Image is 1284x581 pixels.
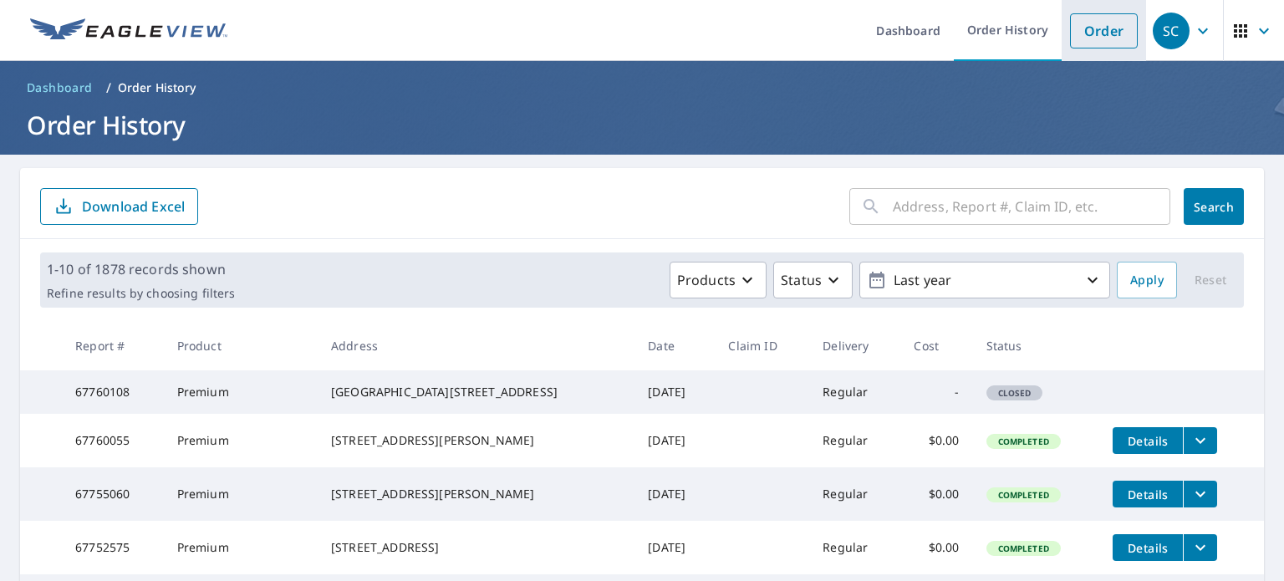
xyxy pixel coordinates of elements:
[670,262,767,298] button: Products
[1123,433,1173,449] span: Details
[973,321,1100,370] th: Status
[40,188,198,225] button: Download Excel
[781,270,822,290] p: Status
[1113,481,1183,507] button: detailsBtn-67755060
[47,286,235,301] p: Refine results by choosing filters
[331,432,621,449] div: [STREET_ADDRESS][PERSON_NAME]
[634,521,715,574] td: [DATE]
[715,321,809,370] th: Claim ID
[331,486,621,502] div: [STREET_ADDRESS][PERSON_NAME]
[62,521,164,574] td: 67752575
[1117,262,1177,298] button: Apply
[331,384,621,400] div: [GEOGRAPHIC_DATA][STREET_ADDRESS]
[62,321,164,370] th: Report #
[988,436,1059,447] span: Completed
[1183,427,1217,454] button: filesDropdownBtn-67760055
[809,467,900,521] td: Regular
[30,18,227,43] img: EV Logo
[900,521,972,574] td: $0.00
[887,266,1083,295] p: Last year
[106,78,111,98] li: /
[900,370,972,414] td: -
[164,414,318,467] td: Premium
[20,74,1264,101] nav: breadcrumb
[1123,487,1173,502] span: Details
[634,414,715,467] td: [DATE]
[118,79,196,96] p: Order History
[62,414,164,467] td: 67760055
[634,321,715,370] th: Date
[809,414,900,467] td: Regular
[859,262,1110,298] button: Last year
[1183,481,1217,507] button: filesDropdownBtn-67755060
[900,467,972,521] td: $0.00
[164,370,318,414] td: Premium
[47,259,235,279] p: 1-10 of 1878 records shown
[988,387,1042,399] span: Closed
[82,197,185,216] p: Download Excel
[1130,270,1164,291] span: Apply
[809,321,900,370] th: Delivery
[1183,534,1217,561] button: filesDropdownBtn-67752575
[677,270,736,290] p: Products
[62,467,164,521] td: 67755060
[1184,188,1244,225] button: Search
[331,539,621,556] div: [STREET_ADDRESS]
[1113,427,1183,454] button: detailsBtn-67760055
[809,370,900,414] td: Regular
[634,467,715,521] td: [DATE]
[893,183,1170,230] input: Address, Report #, Claim ID, etc.
[1070,13,1138,48] a: Order
[1123,540,1173,556] span: Details
[809,521,900,574] td: Regular
[900,321,972,370] th: Cost
[164,321,318,370] th: Product
[773,262,853,298] button: Status
[20,108,1264,142] h1: Order History
[1153,13,1190,49] div: SC
[1197,199,1230,215] span: Search
[164,467,318,521] td: Premium
[27,79,93,96] span: Dashboard
[20,74,99,101] a: Dashboard
[634,370,715,414] td: [DATE]
[62,370,164,414] td: 67760108
[988,489,1059,501] span: Completed
[164,521,318,574] td: Premium
[988,543,1059,554] span: Completed
[1113,534,1183,561] button: detailsBtn-67752575
[318,321,634,370] th: Address
[900,414,972,467] td: $0.00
